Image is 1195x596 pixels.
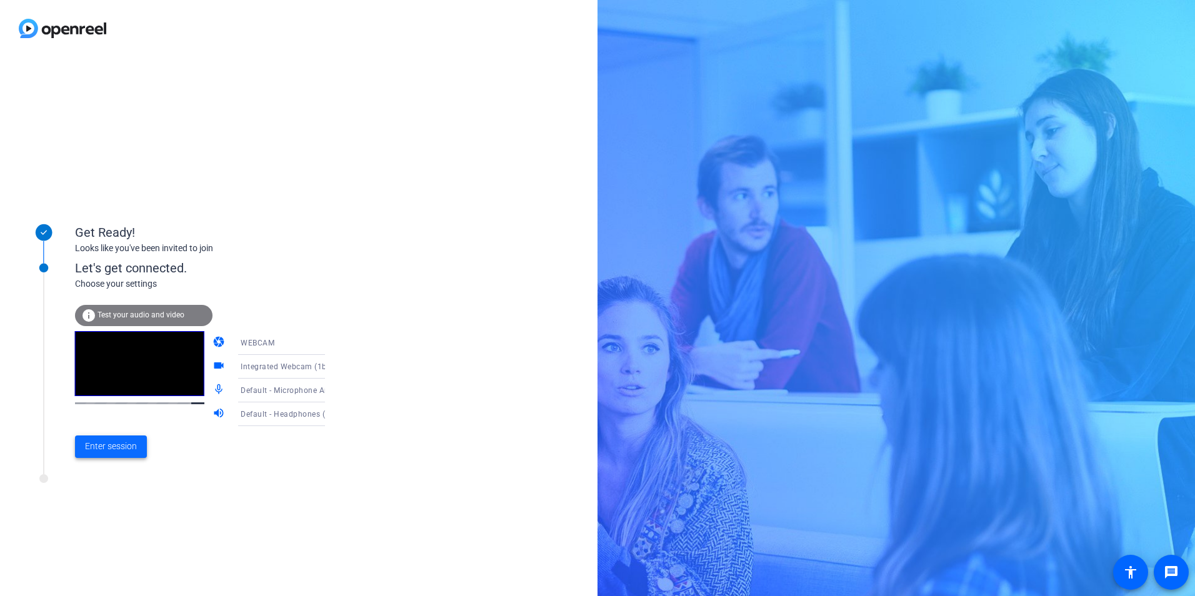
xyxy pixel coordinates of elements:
mat-icon: accessibility [1123,565,1138,580]
mat-icon: volume_up [212,407,227,422]
mat-icon: mic_none [212,383,227,398]
span: Enter session [85,440,137,453]
mat-icon: videocam [212,359,227,374]
div: Get Ready! [75,223,325,242]
button: Enter session [75,435,147,458]
div: Choose your settings [75,277,351,291]
mat-icon: info [81,308,96,323]
span: WEBCAM [241,339,274,347]
span: Default - Headphones (JBL WAVE BEAM) (Bluetooth) [241,409,432,419]
span: Test your audio and video [97,310,184,319]
div: Looks like you've been invited to join [75,242,325,255]
mat-icon: camera [212,335,227,350]
span: Default - Microphone Array (Realtek(R) Audio) [241,385,407,395]
div: Let's get connected. [75,259,351,277]
mat-icon: message [1164,565,1179,580]
span: Integrated Webcam (1bcf:28cc) [241,361,356,371]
